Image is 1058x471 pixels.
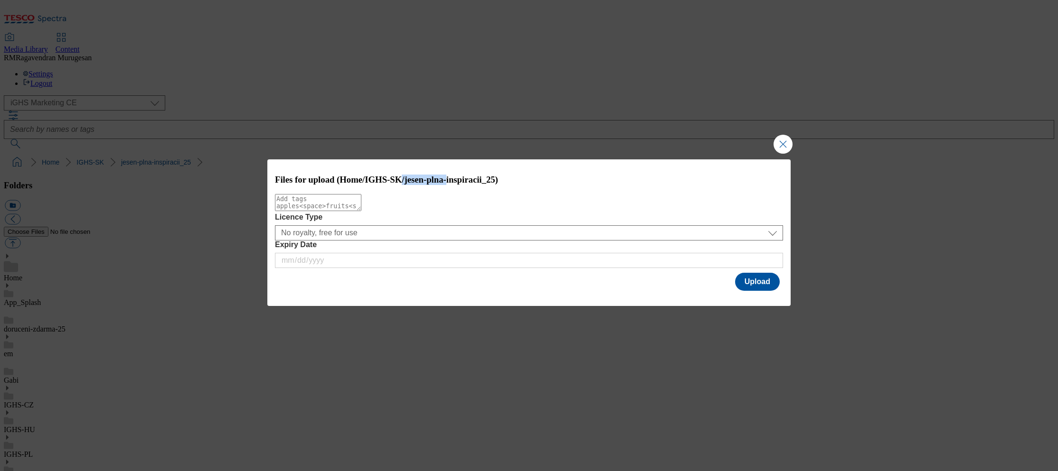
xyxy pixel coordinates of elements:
[774,135,793,154] button: Close Modal
[267,159,791,306] div: Modal
[275,240,783,249] label: Expiry Date
[275,213,783,222] label: Licence Type
[735,273,780,291] button: Upload
[275,175,783,185] h3: Files for upload (Home/IGHS-SK/jesen-plna-inspiracii_25)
